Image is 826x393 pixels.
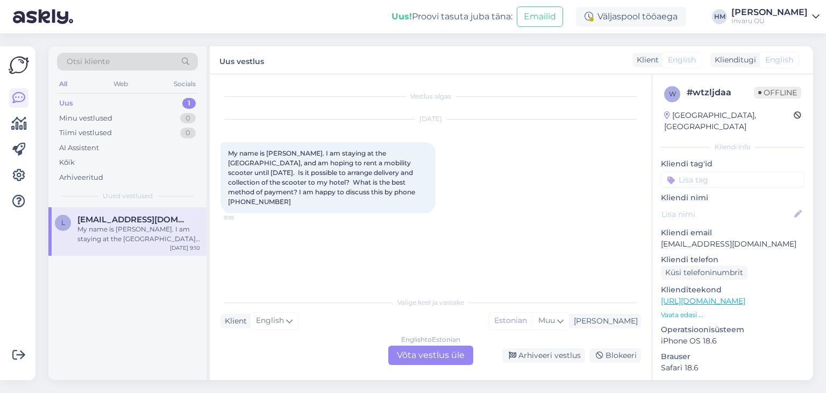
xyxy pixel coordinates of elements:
[172,77,198,91] div: Socials
[59,157,75,168] div: Kõik
[77,224,200,244] div: My name is [PERSON_NAME]. I am staying at the [GEOGRAPHIC_DATA], and am hoping to rent a mobility...
[111,77,130,91] div: Web
[569,315,638,327] div: [PERSON_NAME]
[632,54,659,66] div: Klient
[661,296,745,306] a: [URL][DOMAIN_NAME]
[59,143,99,153] div: AI Assistent
[661,142,804,152] div: Kliendi info
[661,172,804,188] input: Lisa tag
[489,313,532,329] div: Estonian
[388,346,473,365] div: Võta vestlus üle
[256,315,284,327] span: English
[712,9,727,24] div: HM
[57,77,69,91] div: All
[661,324,804,335] p: Operatsioonisüsteem
[731,8,808,17] div: [PERSON_NAME]
[180,128,196,138] div: 0
[731,17,808,25] div: Invaru OÜ
[517,6,563,27] button: Emailid
[731,8,820,25] a: [PERSON_NAME]Invaru OÜ
[67,56,110,67] span: Otsi kliente
[664,110,794,132] div: [GEOGRAPHIC_DATA], [GEOGRAPHIC_DATA]
[661,227,804,238] p: Kliendi email
[661,362,804,374] p: Safari 18.6
[103,191,153,201] span: Uued vestlused
[224,214,264,222] span: 9:10
[661,192,804,203] p: Kliendi nimi
[661,351,804,362] p: Brauser
[661,310,804,320] p: Vaata edasi ...
[754,87,801,99] span: Offline
[220,114,641,124] div: [DATE]
[391,10,512,23] div: Proovi tasuta juba täna:
[401,335,460,345] div: English to Estonian
[661,238,804,250] p: [EMAIL_ADDRESS][DOMAIN_NAME]
[661,254,804,265] p: Kliendi telefon
[669,90,676,98] span: w
[228,149,417,206] span: My name is [PERSON_NAME]. I am staying at the [GEOGRAPHIC_DATA], and am hoping to rent a mobility...
[59,98,73,109] div: Uus
[77,215,189,224] span: lvlove@myste.org
[589,348,641,363] div: Blokeeri
[220,298,641,307] div: Valige keel ja vastake
[668,54,696,66] span: English
[576,7,686,26] div: Väljaspool tööaega
[182,98,196,109] div: 1
[710,54,756,66] div: Klienditugi
[661,158,804,170] p: Kliendi tag'id
[502,348,585,363] div: Arhiveeri vestlus
[661,335,804,347] p: iPhone OS 18.6
[220,315,247,327] div: Klient
[391,11,412,22] b: Uus!
[765,54,793,66] span: English
[59,172,103,183] div: Arhiveeritud
[661,284,804,296] p: Klienditeekond
[59,128,112,138] div: Tiimi vestlused
[661,265,747,280] div: Küsi telefoninumbrit
[538,315,555,325] span: Muu
[220,92,641,101] div: Vestlus algas
[9,55,29,75] img: Askly Logo
[61,219,65,227] span: l
[59,113,112,124] div: Minu vestlused
[170,244,200,252] div: [DATE] 9:10
[180,113,196,124] div: 0
[687,86,754,99] div: # wtzljdaa
[219,53,264,67] label: Uus vestlus
[661,208,792,220] input: Lisa nimi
